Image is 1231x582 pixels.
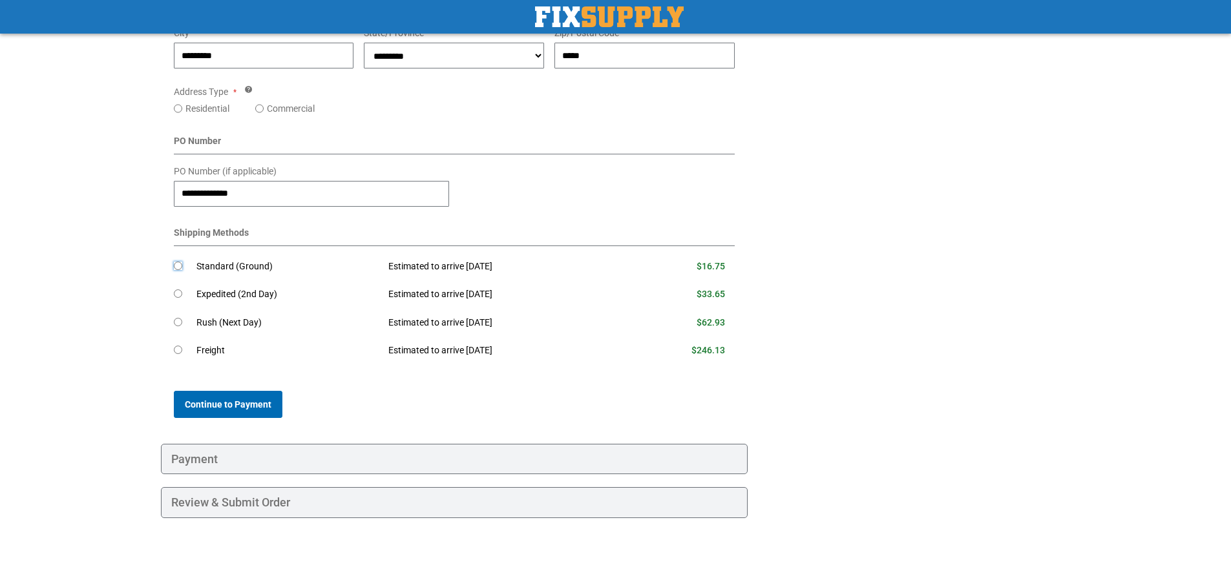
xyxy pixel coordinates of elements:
td: Estimated to arrive [DATE] [379,337,628,365]
span: $62.93 [697,317,725,327]
label: Residential [185,102,229,115]
td: Standard (Ground) [196,253,379,281]
button: Continue to Payment [174,391,282,418]
td: Estimated to arrive [DATE] [379,309,628,337]
div: Review & Submit Order [161,487,748,518]
span: PO Number (if applicable) [174,166,277,176]
div: PO Number [174,134,735,154]
span: $16.75 [697,261,725,271]
img: Fix Industrial Supply [535,6,684,27]
td: Expedited (2nd Day) [196,280,379,309]
td: Estimated to arrive [DATE] [379,253,628,281]
td: Freight [196,337,379,365]
label: Commercial [267,102,315,115]
a: store logo [535,6,684,27]
span: $246.13 [691,345,725,355]
span: $33.65 [697,289,725,299]
div: Shipping Methods [174,226,735,246]
td: Rush (Next Day) [196,309,379,337]
span: Continue to Payment [185,399,271,410]
td: Estimated to arrive [DATE] [379,280,628,309]
span: Address Type [174,87,228,97]
div: Payment [161,444,748,475]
